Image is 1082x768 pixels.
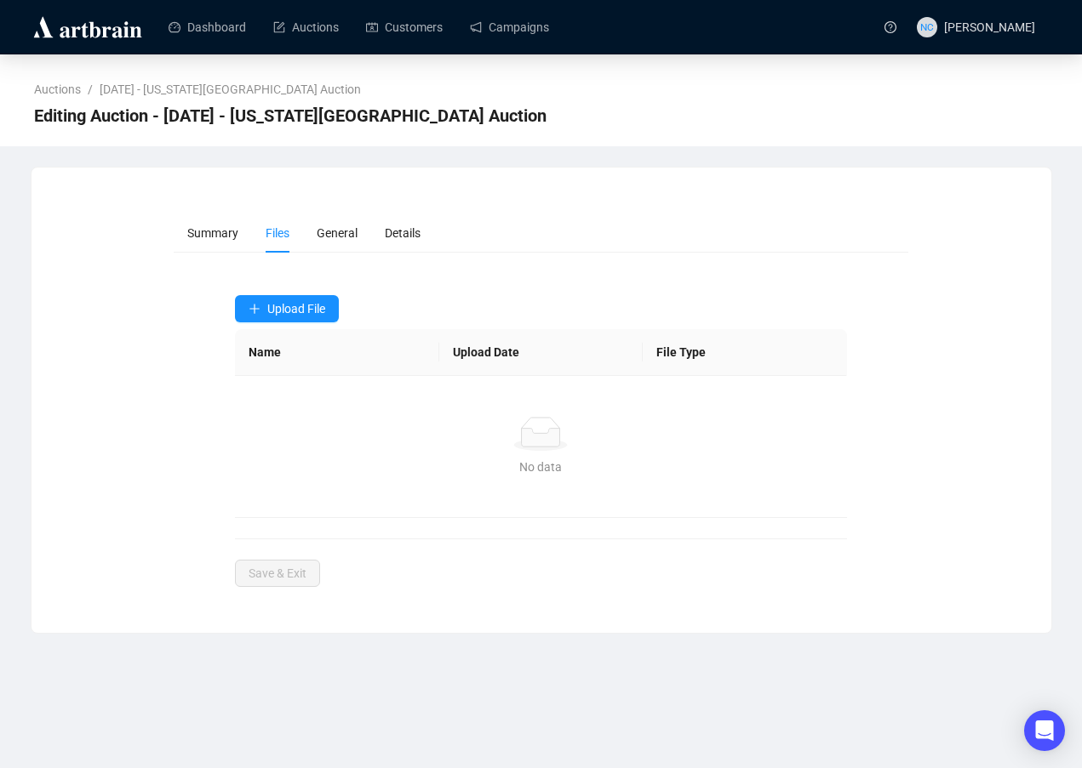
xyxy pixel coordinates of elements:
button: Upload File [235,295,339,322]
th: Name [235,329,439,376]
a: Auctions [31,80,84,99]
button: Save & Exit [235,560,320,587]
a: Customers [366,5,443,49]
img: logo [31,14,145,41]
a: Dashboard [169,5,246,49]
div: No data [255,458,827,476]
span: Upload File [267,302,325,316]
span: Editing Auction - Sep 4, 2025 - New York City Estate Auction [34,102,547,129]
span: [PERSON_NAME] [944,20,1035,34]
a: Campaigns [470,5,549,49]
span: Files [266,226,289,240]
div: Open Intercom Messenger [1024,710,1065,751]
th: Upload Date [439,329,644,376]
li: / [88,80,93,99]
span: question-circle [884,21,896,33]
a: Auctions [273,5,339,49]
span: General [317,226,358,240]
span: plus [249,303,260,315]
a: [DATE] - [US_STATE][GEOGRAPHIC_DATA] Auction [96,80,364,99]
span: Details [385,226,421,240]
th: File Type [643,329,847,376]
span: NC [920,19,934,35]
span: Summary [187,226,238,240]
